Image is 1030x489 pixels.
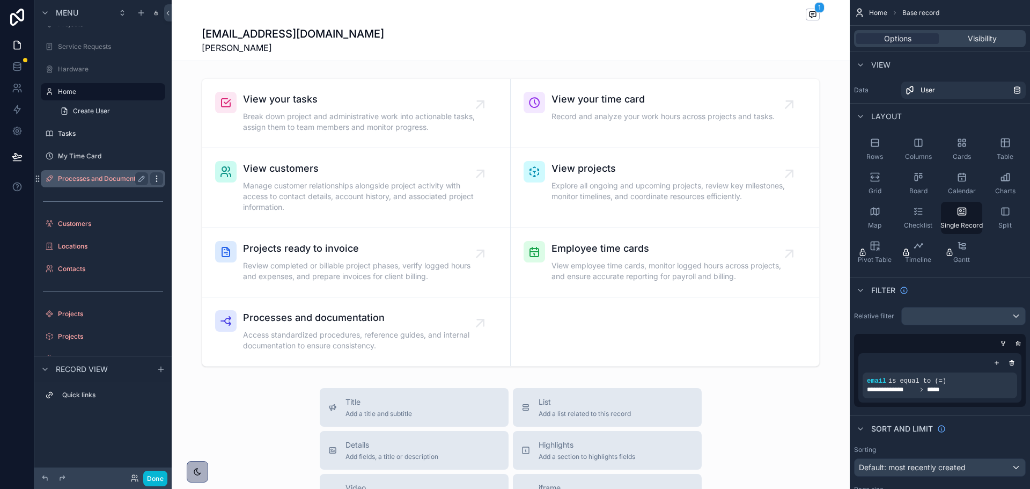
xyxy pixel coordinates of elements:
[897,133,939,165] button: Columns
[941,133,982,165] button: Cards
[41,83,165,100] a: Home
[58,310,163,318] label: Projects
[58,242,163,251] label: Locations
[58,220,163,228] label: Customers
[41,38,165,55] a: Service Requests
[58,332,163,341] label: Projects
[968,33,997,44] span: Visibility
[41,125,165,142] a: Tasks
[995,187,1016,195] span: Charts
[859,463,966,472] span: Default: most recently created
[905,152,932,161] span: Columns
[56,364,108,375] span: Record view
[854,446,876,454] label: Sorting
[73,107,110,115] span: Create User
[884,33,911,44] span: Options
[854,236,895,268] button: Pivot Table
[997,152,1013,161] span: Table
[854,202,895,234] button: Map
[854,86,897,94] label: Data
[888,377,946,385] span: is equal to (=)
[202,26,384,41] h1: [EMAIL_ADDRESS][DOMAIN_NAME]
[902,9,939,17] span: Base record
[854,312,897,320] label: Relative filter
[56,8,78,18] span: Menu
[941,236,982,268] button: Gantt
[41,170,165,187] a: Processes and Documentation
[58,152,163,160] label: My Time Card
[871,60,891,70] span: View
[58,355,163,363] label: Work Items
[58,174,151,183] label: Processes and Documentation
[948,187,976,195] span: Calendar
[814,2,825,13] span: 1
[904,221,932,230] span: Checklist
[871,111,902,122] span: Layout
[866,152,883,161] span: Rows
[953,256,970,264] span: Gantt
[871,285,895,296] span: Filter
[58,265,163,273] label: Contacts
[998,221,1012,230] span: Split
[901,82,1026,99] a: User
[58,42,163,51] label: Service Requests
[854,167,895,200] button: Grid
[905,256,931,264] span: Timeline
[868,221,881,230] span: Map
[34,382,172,414] div: scrollable content
[58,65,163,74] label: Hardware
[41,305,165,323] a: Projects
[41,328,165,345] a: Projects
[984,167,1026,200] button: Charts
[941,202,982,234] button: Single Record
[58,87,159,96] label: Home
[897,167,939,200] button: Board
[921,86,935,94] span: User
[897,202,939,234] button: Checklist
[41,238,165,255] a: Locations
[62,391,161,399] label: Quick links
[871,424,933,434] span: Sort And Limit
[909,187,928,195] span: Board
[41,351,165,368] a: Work Items
[858,256,892,264] span: Pivot Table
[54,103,165,120] a: Create User
[58,129,163,138] label: Tasks
[806,9,820,22] button: 1
[984,133,1026,165] button: Table
[897,236,939,268] button: Timeline
[941,167,982,200] button: Calendar
[869,187,881,195] span: Grid
[41,215,165,232] a: Customers
[41,260,165,278] a: Contacts
[984,202,1026,234] button: Split
[202,41,384,54] span: [PERSON_NAME]
[143,471,167,486] button: Done
[41,148,165,165] a: My Time Card
[854,133,895,165] button: Rows
[867,377,886,385] span: email
[869,9,887,17] span: Home
[41,61,165,78] a: Hardware
[953,152,971,161] span: Cards
[854,458,1026,477] button: Default: most recently created
[940,221,983,230] span: Single Record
